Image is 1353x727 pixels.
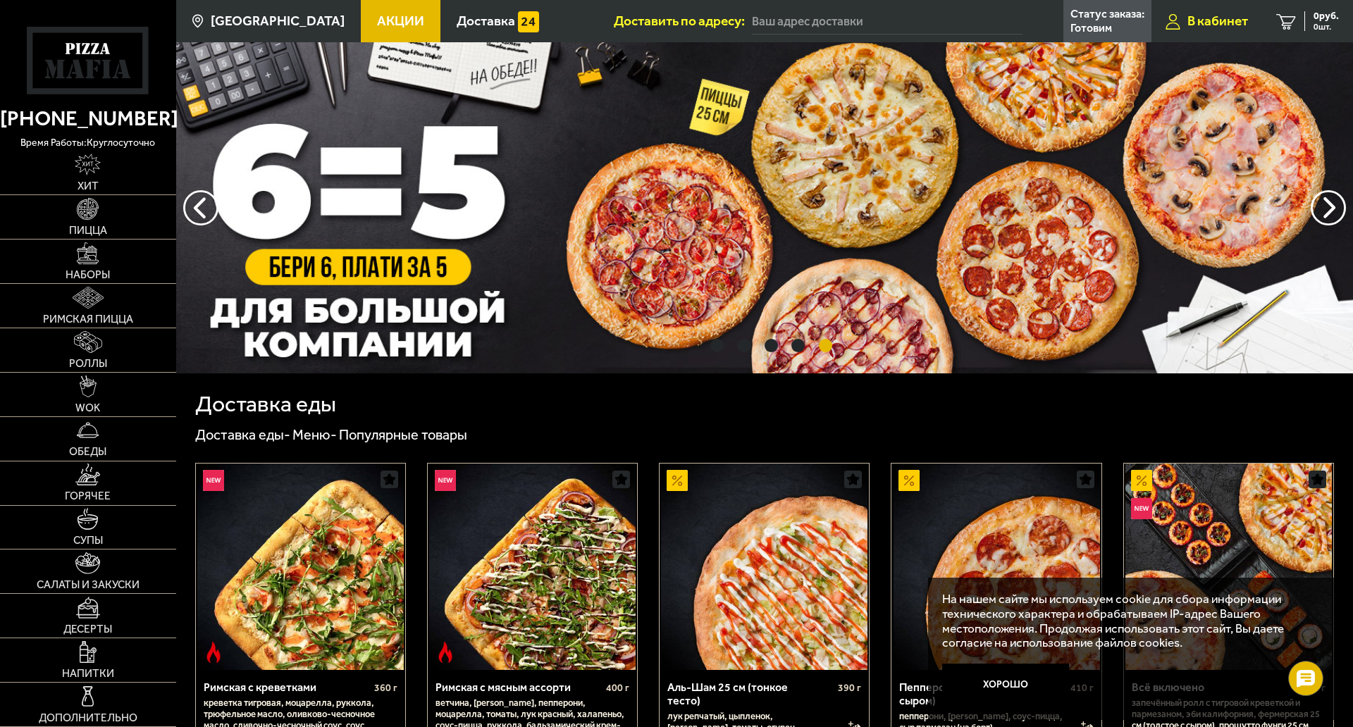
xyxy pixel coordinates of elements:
span: Обеды [69,447,106,457]
span: В кабинет [1187,14,1248,27]
button: точки переключения [819,339,832,352]
img: Новинка [1131,498,1152,519]
a: Меню- [292,426,337,443]
div: Аль-Шам 25 см (тонкое тесто) [667,681,834,707]
button: следующий [183,190,218,225]
button: точки переключения [710,339,724,352]
button: предыдущий [1311,190,1346,225]
span: Доставить по адресу: [614,14,752,27]
img: Острое блюдо [435,642,456,663]
span: Наборы [66,270,110,280]
img: Римская с креветками [197,464,404,670]
span: Доставка [457,14,515,27]
img: Римская с мясным ассорти [429,464,636,670]
span: Римская пицца [43,314,133,325]
span: 400 г [606,682,629,694]
span: Супы [73,535,103,546]
img: Пепперони 25 см (толстое с сыром) [894,464,1100,670]
button: точки переключения [791,339,805,352]
span: Роллы [69,359,107,369]
img: Новинка [203,470,224,491]
input: Ваш адрес доставки [752,8,1023,35]
span: 0 руб. [1314,11,1339,21]
span: 360 г [374,682,397,694]
img: Акционный [667,470,688,491]
img: Новинка [435,470,456,491]
img: Акционный [898,470,920,491]
p: Статус заказа: [1070,8,1144,20]
img: Острое блюдо [203,642,224,663]
div: Римская с мясным ассорти [435,681,603,694]
img: Всё включено [1125,464,1332,670]
a: НовинкаОстрое блюдоРимская с мясным ассорти [428,464,637,670]
button: точки переключения [765,339,778,352]
button: точки переключения [737,339,750,352]
span: WOK [75,403,100,414]
a: АкционныйПепперони 25 см (толстое с сыром) [891,464,1101,670]
p: На нашем сайте мы используем cookie для сбора информации технического характера и обрабатываем IP... [942,592,1311,650]
span: Пицца [69,225,107,236]
span: Напитки [62,669,114,679]
span: Горячее [65,491,111,502]
span: Десерты [63,624,112,635]
div: Популярные товары [339,425,467,444]
img: 15daf4d41897b9f0e9f617042186c801.svg [518,11,539,32]
span: 0 шт. [1314,23,1339,31]
a: АкционныйАль-Шам 25 см (тонкое тесто) [660,464,869,670]
span: Дополнительно [39,713,137,723]
div: Римская с креветками [204,681,371,694]
span: Акции [377,14,424,27]
div: Пепперони 25 см (толстое с сыром) [899,681,1066,707]
span: [GEOGRAPHIC_DATA] [211,14,345,27]
img: Аль-Шам 25 см (тонкое тесто) [661,464,867,670]
span: Салаты и закуски [37,580,140,590]
a: НовинкаОстрое блюдоРимская с креветками [196,464,405,670]
span: Хит [78,181,99,192]
span: 390 г [838,682,861,694]
h1: Доставка еды [195,392,336,415]
button: Хорошо [942,664,1069,706]
p: Готовим [1070,23,1112,34]
img: Акционный [1131,470,1152,491]
a: АкционныйНовинкаВсё включено [1124,464,1333,670]
a: Доставка еды- [195,426,290,443]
